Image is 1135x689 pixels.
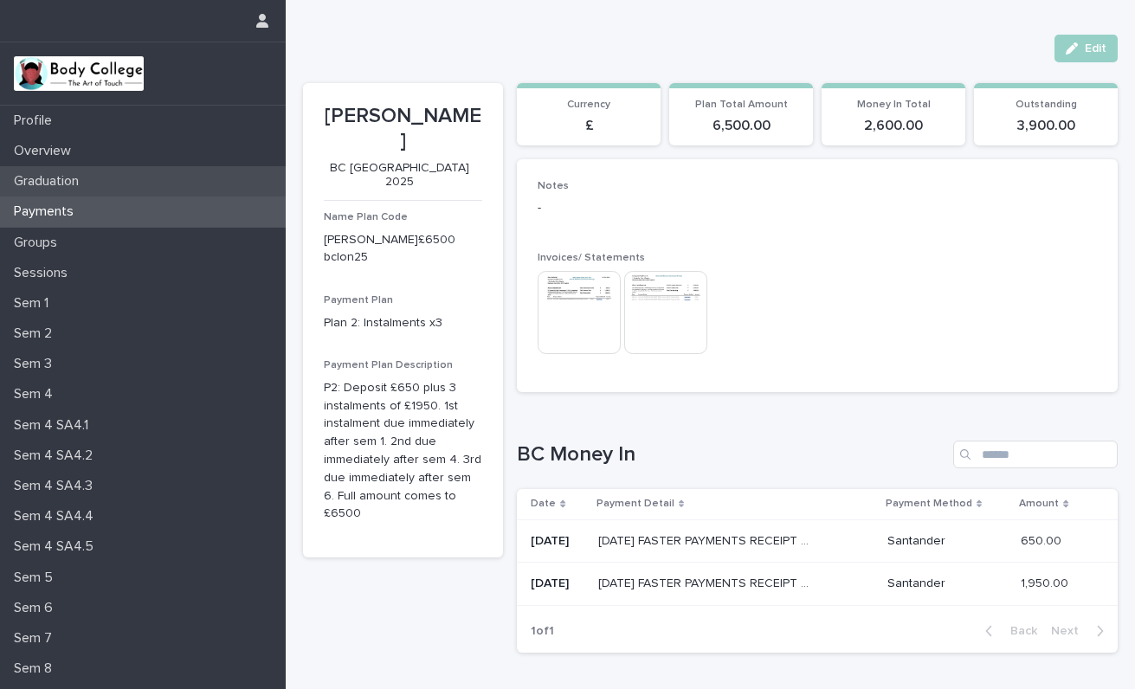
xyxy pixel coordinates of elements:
p: Sem 2 [7,325,66,342]
p: - [538,199,1097,217]
span: Payment Plan [324,295,393,306]
span: Name Plan Code [324,212,408,222]
p: Payment Method [886,494,972,513]
p: 04/11/2024 FASTER PAYMENTS RECEIPT REF.Fiona McCarthy FROM F McCarthy £650.00 [598,531,818,549]
p: Groups [7,235,71,251]
span: Outstanding [1016,100,1077,110]
p: Graduation [7,173,93,190]
p: Sem 1 [7,295,62,312]
tr: [DATE][DATE] FASTER PAYMENTS RECEIPT REF.[PERSON_NAME] FROM F [PERSON_NAME] £650.00[DATE] FASTER ... [517,519,1118,563]
p: [DATE] [531,534,584,549]
p: £ [527,118,650,134]
p: Sem 6 [7,600,67,616]
p: Sem 4 SA4.1 [7,417,102,434]
img: xvtzy2PTuGgGH0xbwGb2 [14,56,144,91]
p: Sem 4 SA4.4 [7,508,107,525]
p: 15/03/2025 FASTER PAYMENTS RECEIPT REF.Fiona McCarthy FROM F McCarthy £1,950.00 [598,573,818,591]
span: Currency [567,100,610,110]
p: Sem 5 [7,570,67,586]
span: Edit [1085,42,1106,55]
span: Back [1000,625,1037,637]
p: Sem 4 SA4.2 [7,448,106,464]
button: Next [1044,623,1118,639]
p: P2: Deposit £650 plus 3 instalments of £1950. 1st instalment due immediately after sem 1. 2nd due... [324,379,482,523]
p: Sem 4 [7,386,67,402]
p: Sem 4 SA4.5 [7,538,107,555]
p: [PERSON_NAME]£6500 bclon25 [324,231,482,267]
p: [PERSON_NAME] [324,104,482,154]
p: 650.00 [1021,531,1065,549]
p: 1 of 1 [517,610,568,653]
p: Plan 2: Instalments x3 [324,314,482,332]
p: Santander [887,534,1008,549]
p: Payment Detail [597,494,674,513]
p: Sem 3 [7,356,66,372]
p: Sem 7 [7,630,66,647]
p: Overview [7,143,85,159]
p: Date [531,494,556,513]
span: Payment Plan Description [324,360,453,370]
p: BC [GEOGRAPHIC_DATA] 2025 [324,161,475,190]
p: [DATE] [531,576,584,591]
tr: [DATE][DATE] FASTER PAYMENTS RECEIPT REF.[PERSON_NAME] FROM F [PERSON_NAME] £1,950.00[DATE] FASTE... [517,563,1118,606]
p: Amount [1019,494,1059,513]
p: 6,500.00 [680,118,803,134]
p: Sessions [7,265,81,281]
button: Edit [1054,35,1118,62]
span: Next [1051,625,1089,637]
span: Money In Total [857,100,931,110]
p: 2,600.00 [832,118,955,134]
p: Sem 8 [7,660,66,677]
span: Notes [538,181,569,191]
p: 1,950.00 [1021,573,1072,591]
h1: BC Money In [517,442,946,467]
button: Back [971,623,1044,639]
input: Search [953,441,1118,468]
p: Sem 4 SA4.3 [7,478,106,494]
span: Plan Total Amount [695,100,788,110]
p: Profile [7,113,66,129]
p: Santander [887,576,1008,591]
p: 3,900.00 [984,118,1107,134]
p: Payments [7,203,87,220]
span: Invoices/ Statements [538,253,645,263]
